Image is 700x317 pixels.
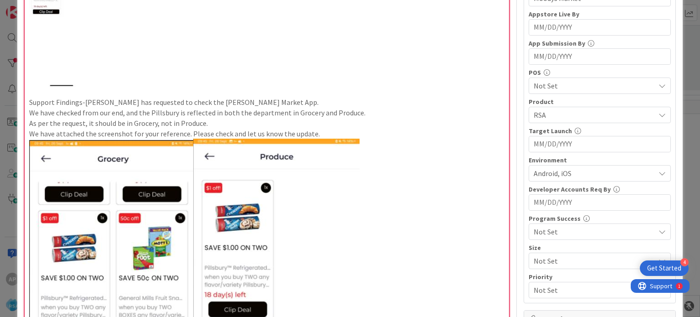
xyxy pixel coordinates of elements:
input: MM/DD/YYYY [534,49,666,64]
div: Get Started [647,264,681,273]
span: Not Set [534,226,655,237]
p: As per the request, it should be in Grocery, not in Produce. [29,118,504,129]
input: MM/DD/YYYY [534,20,666,35]
span: Android, iOS [534,168,655,179]
div: Target Launch [529,128,671,134]
div: POS [529,69,671,76]
span: Not Set [534,80,655,91]
div: Priority [529,274,671,280]
div: Program Success [529,215,671,222]
div: 1 [47,4,50,11]
div: Environment [529,157,671,163]
span: RSA [534,109,655,120]
span: Not Set [534,255,650,267]
p: We have attached the screenshot for your reference. Please check and let us know the update. [29,129,504,139]
input: MM/DD/YYYY [534,136,666,152]
p: Support Findings-[PERSON_NAME] has requested to check the [PERSON_NAME] Market App. [29,97,504,108]
input: MM/DD/YYYY [534,195,666,210]
div: Size [529,244,671,251]
div: Open Get Started checklist, remaining modules: 4 [640,260,689,276]
div: App Submission By [529,40,671,47]
p: We have checked from our end, and the Pillsbury is reflected in both the department in Grocery an... [29,108,504,118]
div: Developer Accounts Req By [529,186,671,192]
span: Support [19,1,41,12]
div: 4 [680,258,689,266]
span: Not Set [534,284,650,296]
div: Product [529,99,671,105]
div: Appstore Live By [529,11,671,17]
